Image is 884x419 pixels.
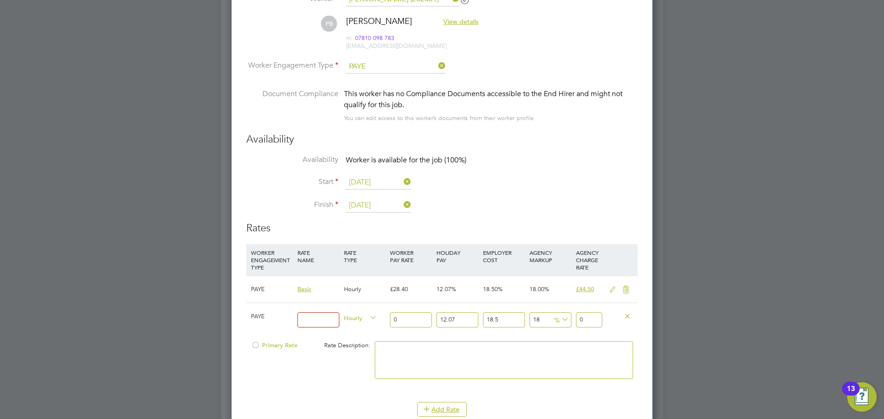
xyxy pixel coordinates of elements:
[346,176,411,189] input: Select one
[344,113,535,124] div: You can edit access to this worker’s documents from their worker profile.
[527,244,574,268] div: AGENCY MARKUP
[481,244,527,268] div: EMPLOYER COST
[346,42,447,50] span: [EMAIL_ADDRESS][DOMAIN_NAME]
[251,341,297,349] span: Primary Rate
[297,285,311,293] span: Basic
[324,341,370,349] span: Rate Description:
[346,60,446,74] input: Select one
[249,276,295,303] div: PAYE
[249,244,295,276] div: WORKER ENGAGEMENT TYPE
[346,155,466,165] span: Worker is available for the job (100%)
[551,314,570,324] span: %
[246,222,638,235] h3: Rates
[344,88,638,110] div: This worker has no Compliance Documents accessible to the End Hirer and might not qualify for thi...
[436,285,456,293] span: 12.07%
[847,389,855,401] div: 13
[246,177,338,187] label: Start
[246,155,338,165] label: Availability
[576,285,594,293] span: £44.50
[344,312,377,322] span: Hourly
[295,244,342,268] div: RATE NAME
[529,285,549,293] span: 18.00%
[574,244,605,276] div: AGENCY CHARGE RATE
[246,133,638,146] h3: Availability
[246,200,338,210] label: Finish
[346,16,412,26] span: [PERSON_NAME]
[321,16,337,32] span: PB
[847,382,877,412] button: Open Resource Center, 13 new notifications
[246,61,338,70] label: Worker Engagement Type
[346,34,353,42] span: m:
[342,276,388,303] div: Hourly
[388,244,434,268] div: WORKER PAY RATE
[355,34,394,42] span: 07810 098 783
[346,199,411,212] input: Select one
[483,285,503,293] span: 18.50%
[417,402,467,417] button: Add Rate
[434,244,481,268] div: HOLIDAY PAY
[342,244,388,268] div: RATE TYPE
[388,276,434,303] div: £28.40
[246,88,338,122] label: Document Compliance
[251,312,265,320] span: PAYE
[443,17,478,26] span: View details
